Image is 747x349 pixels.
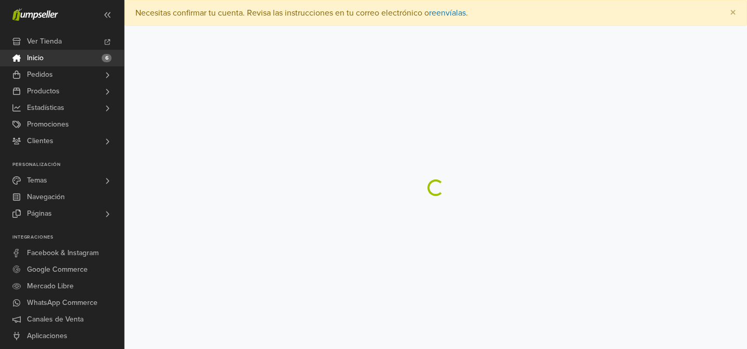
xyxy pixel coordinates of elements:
[27,66,53,83] span: Pedidos
[27,83,60,100] span: Productos
[27,33,62,50] span: Ver Tienda
[27,311,84,328] span: Canales de Venta
[102,54,112,62] span: 6
[27,205,52,222] span: Páginas
[730,5,736,20] span: ×
[27,245,99,261] span: Facebook & Instagram
[12,162,124,168] p: Personalización
[27,328,67,344] span: Aplicaciones
[27,295,98,311] span: WhatsApp Commerce
[27,172,47,189] span: Temas
[27,261,88,278] span: Google Commerce
[27,116,69,133] span: Promociones
[429,8,466,18] a: reenvíalas
[27,100,64,116] span: Estadísticas
[27,133,53,149] span: Clientes
[720,1,746,25] button: Close
[12,234,124,241] p: Integraciones
[27,189,65,205] span: Navegación
[27,278,74,295] span: Mercado Libre
[27,50,44,66] span: Inicio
